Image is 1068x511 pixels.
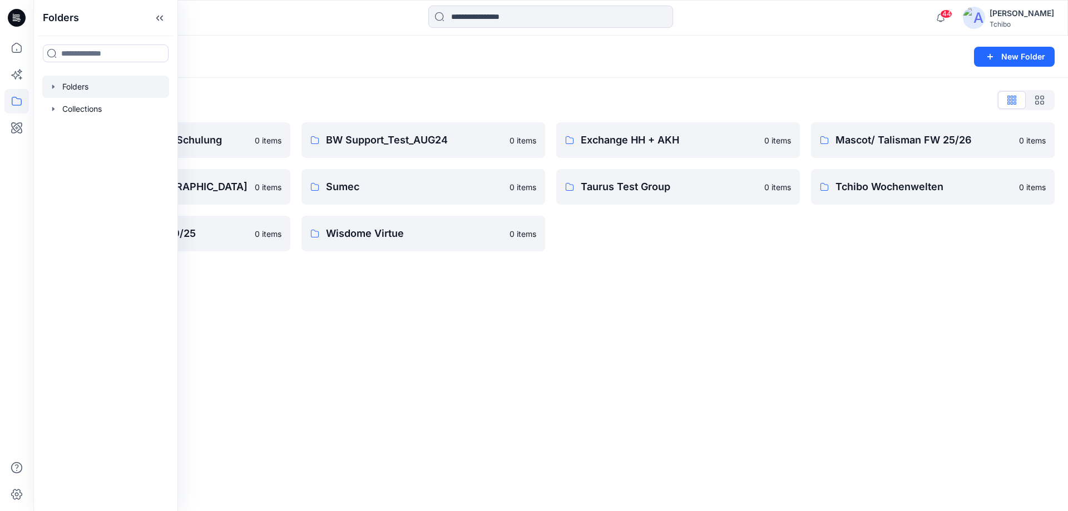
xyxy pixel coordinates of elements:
[974,47,1055,67] button: New Folder
[301,169,545,205] a: Sumec0 items
[326,179,503,195] p: Sumec
[556,169,800,205] a: Taurus Test Group0 items
[811,169,1055,205] a: Tchibo Wochenwelten0 items
[301,216,545,251] a: Wisdome Virtue0 items
[835,179,1012,195] p: Tchibo Wochenwelten
[835,132,1012,148] p: Mascot/ Talisman FW 25/26
[581,132,758,148] p: Exchange HH + AKH
[764,135,791,146] p: 0 items
[255,228,281,240] p: 0 items
[990,20,1054,28] div: Tchibo
[326,132,503,148] p: BW Support_Test_AUG24
[510,135,536,146] p: 0 items
[326,226,503,241] p: Wisdome Virtue
[556,122,800,158] a: Exchange HH + AKH0 items
[811,122,1055,158] a: Mascot/ Talisman FW 25/260 items
[963,7,985,29] img: avatar
[255,181,281,193] p: 0 items
[1019,181,1046,193] p: 0 items
[1019,135,1046,146] p: 0 items
[301,122,545,158] a: BW Support_Test_AUG240 items
[940,9,952,18] span: 44
[510,181,536,193] p: 0 items
[581,179,758,195] p: Taurus Test Group
[990,7,1054,20] div: [PERSON_NAME]
[510,228,536,240] p: 0 items
[764,181,791,193] p: 0 items
[255,135,281,146] p: 0 items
